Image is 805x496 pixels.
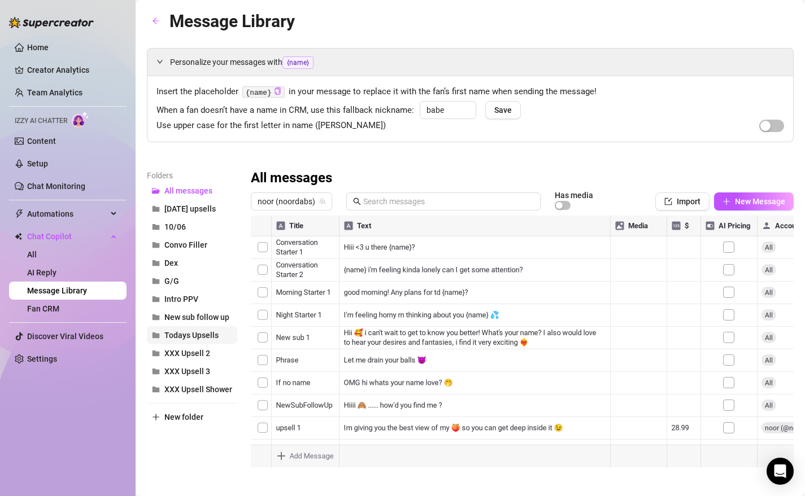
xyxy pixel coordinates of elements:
[27,227,107,245] span: Chat Copilot
[27,250,37,259] a: All
[735,197,785,206] span: New Message
[164,204,216,213] span: [DATE] upsells
[164,222,186,231] span: 10/06
[164,295,198,304] span: Intro PPV
[485,101,521,119] button: Save
[9,17,94,28] img: logo-BBDzfeDw.svg
[152,223,160,231] span: folder
[147,326,237,344] button: Todays Upsells
[27,88,82,97] a: Team Analytics
[27,159,48,168] a: Setup
[72,111,89,128] img: AI Chatter
[164,240,207,249] span: Convo Filler
[164,331,219,340] span: Todays Upsells
[714,192,794,210] button: New Message
[27,332,103,341] a: Discover Viral Videos
[147,49,793,76] div: Personalize your messages with{name}
[147,380,237,398] button: XXX Upsell Shower
[282,56,314,69] span: {name}
[15,232,22,240] img: Chat Copilot
[27,354,57,363] a: Settings
[27,268,56,277] a: AI Reply
[147,236,237,254] button: Convo Filler
[319,198,326,205] span: team
[655,192,710,210] button: Import
[723,197,730,205] span: plus
[27,182,85,191] a: Chat Monitoring
[27,205,107,223] span: Automations
[147,308,237,326] button: New sub follow up
[152,205,160,213] span: folder
[555,192,593,199] article: Has media
[164,367,210,376] span: XXX Upsell 3
[152,367,160,375] span: folder
[27,43,49,52] a: Home
[169,8,295,34] article: Message Library
[147,254,237,272] button: Dex
[147,200,237,218] button: [DATE] upsells
[147,408,237,426] button: New folder
[147,182,237,200] button: All messages
[677,197,700,206] span: Import
[164,276,179,286] span: G/G
[152,187,160,195] span: folder-open
[152,313,160,321] span: folder
[147,290,237,308] button: Intro PPV
[152,277,160,285] span: folder
[164,258,178,267] span: Dex
[156,58,163,65] span: expanded
[274,87,281,96] button: Click to Copy
[27,286,87,295] a: Message Library
[15,116,67,126] span: Izzy AI Chatter
[147,272,237,290] button: G/G
[147,362,237,380] button: XXX Upsell 3
[156,104,414,117] span: When a fan doesn’t have a name in CRM, use this fallback nickname:
[27,137,56,146] a: Content
[767,458,794,485] div: Open Intercom Messenger
[147,169,237,182] article: Folders
[152,331,160,339] span: folder
[27,304,59,313] a: Fan CRM
[152,17,160,25] span: arrow-left
[152,295,160,303] span: folder
[152,259,160,267] span: folder
[27,61,118,79] a: Creator Analytics
[15,209,24,218] span: thunderbolt
[152,349,160,357] span: folder
[494,106,512,115] span: Save
[164,385,232,394] span: XXX Upsell Shower
[152,241,160,249] span: folder
[147,218,237,236] button: 10/06
[164,313,229,322] span: New sub follow up
[164,349,210,358] span: XXX Upsell 2
[152,385,160,393] span: folder
[156,85,784,99] span: Insert the placeholder in your message to replace it with the fan’s first name when sending the m...
[164,412,203,422] span: New folder
[664,197,672,205] span: import
[251,169,332,187] h3: All messages
[363,195,534,208] input: Search messages
[353,197,361,205] span: search
[242,86,285,98] code: {name}
[164,186,212,195] span: All messages
[258,193,325,210] span: noor (noordabs)
[170,56,784,69] span: Personalize your messages with
[152,413,160,421] span: plus
[147,344,237,362] button: XXX Upsell 2
[156,119,386,133] span: Use upper case for the first letter in name ([PERSON_NAME])
[274,87,281,95] span: copy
